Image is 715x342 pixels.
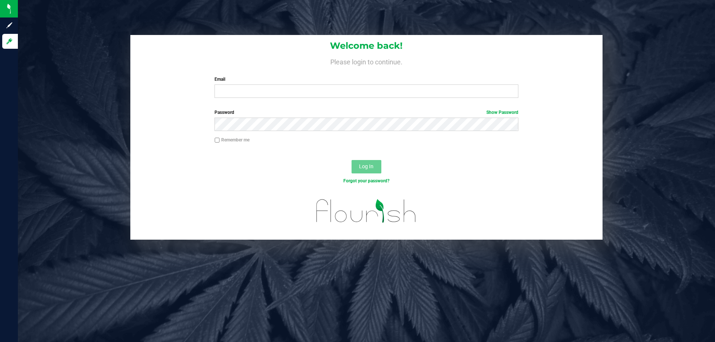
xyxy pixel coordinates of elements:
[214,137,250,143] label: Remember me
[214,76,518,83] label: Email
[6,22,13,29] inline-svg: Sign up
[352,160,381,173] button: Log In
[486,110,518,115] a: Show Password
[130,57,603,65] h4: Please login to continue.
[307,192,425,230] img: flourish_logo.svg
[359,163,374,169] span: Log In
[130,41,603,51] h1: Welcome back!
[6,38,13,45] inline-svg: Log in
[214,110,234,115] span: Password
[214,138,220,143] input: Remember me
[343,178,390,183] a: Forgot your password?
